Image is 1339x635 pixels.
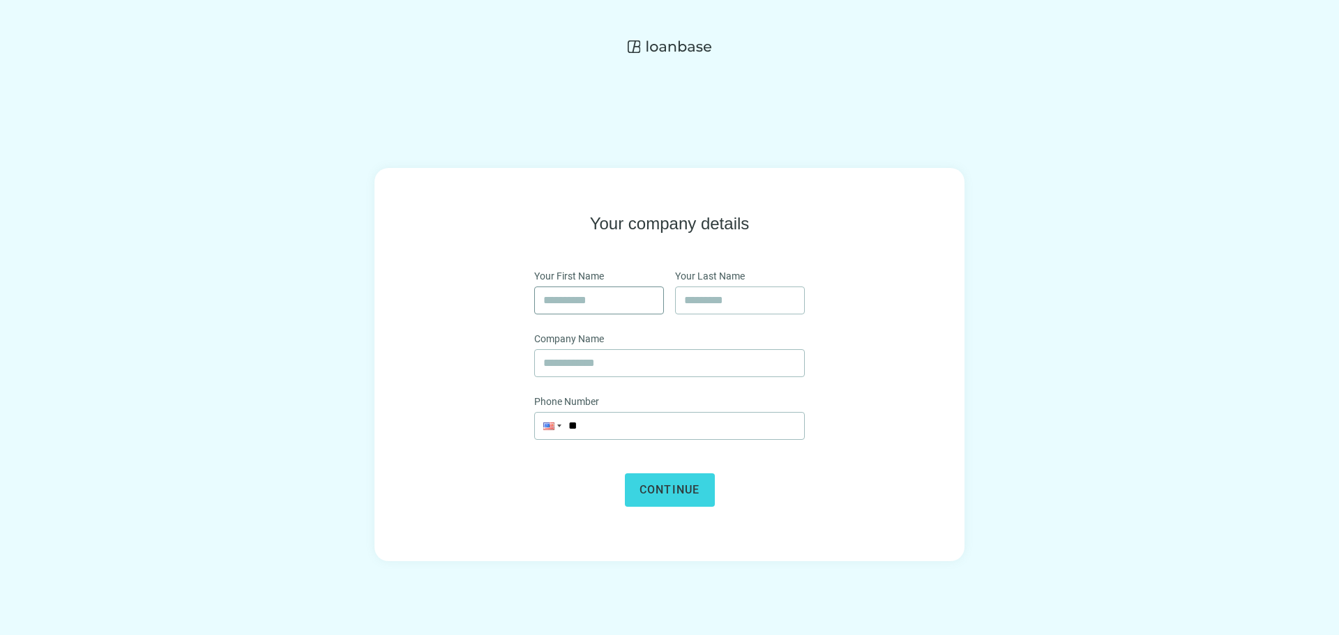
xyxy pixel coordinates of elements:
span: Your First Name [534,268,604,284]
div: United States: + 1 [535,413,561,439]
span: Company Name [534,331,604,346]
span: Your Last Name [675,268,745,284]
span: Continue [640,483,700,496]
button: Continue [625,473,715,507]
h1: Your company details [590,213,750,235]
span: Phone Number [534,394,599,409]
